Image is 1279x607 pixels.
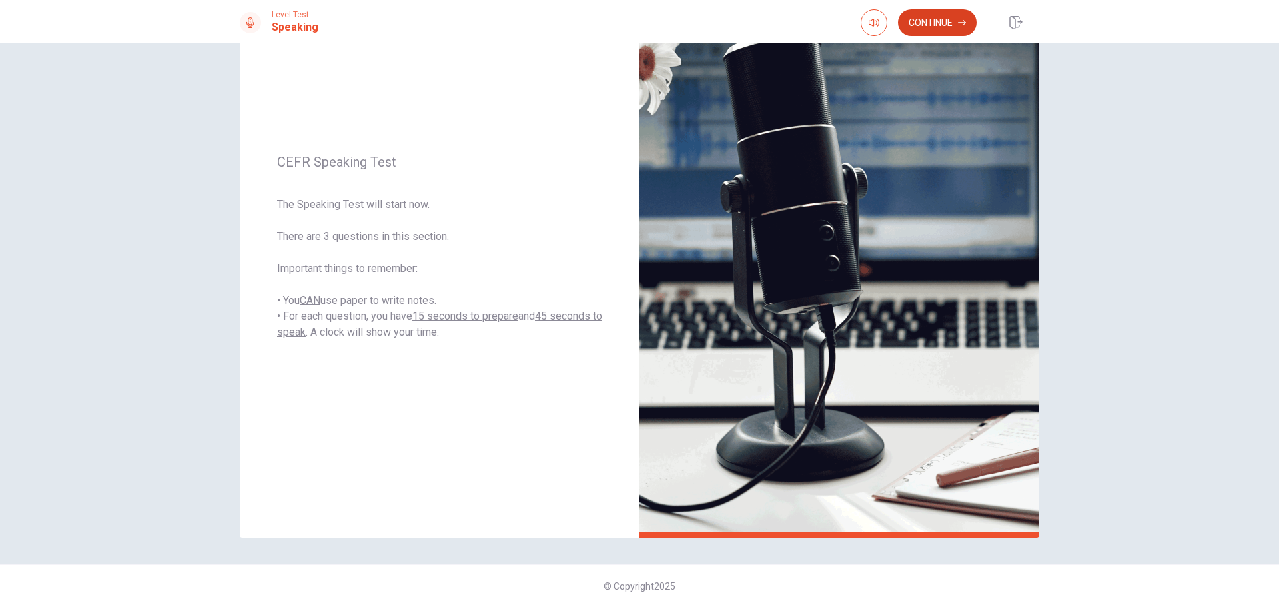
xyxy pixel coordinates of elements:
[300,294,320,306] u: CAN
[898,9,977,36] button: Continue
[277,154,602,170] span: CEFR Speaking Test
[604,581,675,592] span: © Copyright 2025
[277,197,602,340] span: The Speaking Test will start now. There are 3 questions in this section. Important things to reme...
[272,10,318,19] span: Level Test
[272,19,318,35] h1: Speaking
[412,310,518,322] u: 15 seconds to prepare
